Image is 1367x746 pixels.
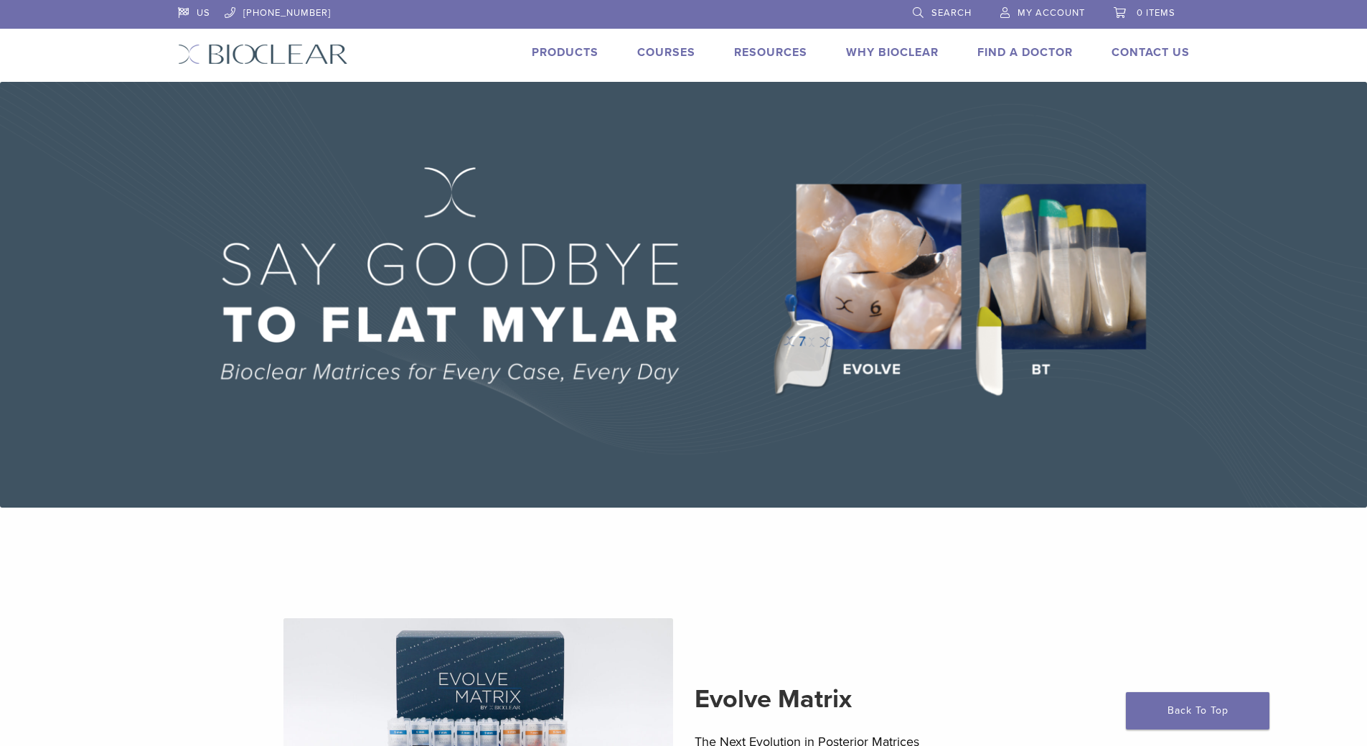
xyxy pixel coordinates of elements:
span: Search [931,7,972,19]
a: Why Bioclear [846,45,939,60]
img: Bioclear [178,44,348,65]
a: Contact Us [1112,45,1190,60]
span: 0 items [1137,7,1175,19]
h2: Evolve Matrix [695,682,1084,717]
a: Back To Top [1126,692,1269,729]
span: My Account [1018,7,1085,19]
a: Products [532,45,598,60]
a: Courses [637,45,695,60]
a: Resources [734,45,807,60]
a: Find A Doctor [977,45,1073,60]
